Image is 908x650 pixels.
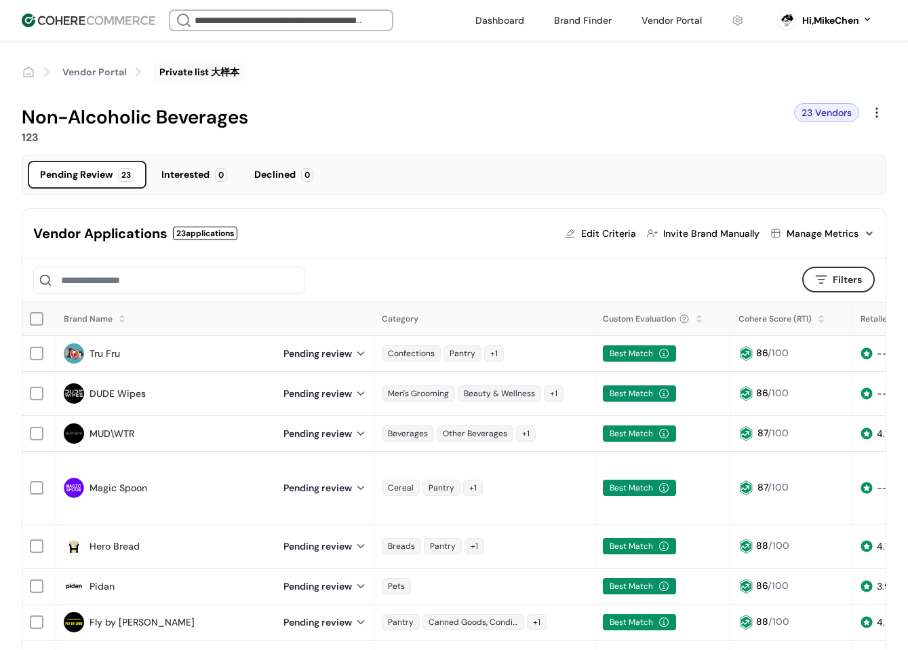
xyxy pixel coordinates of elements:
span: /100 [768,481,789,493]
a: Vendor Portal [62,65,127,79]
div: 123 [22,132,783,144]
div: Best Match [603,385,676,402]
div: Beverages [382,425,434,442]
img: brand logo [64,343,84,364]
a: Magic Spoon [90,481,147,495]
div: Best Match [603,614,676,630]
div: Pantry [443,345,481,362]
div: Best Match [603,480,676,496]
div: +1 [527,614,547,630]
a: Fly by [PERSON_NAME] [90,615,195,630]
span: 88 [756,615,768,628]
img: brand logo [64,536,84,556]
div: Manage Metrics [787,227,858,241]
div: Invite Brand Manually [663,227,759,241]
div: Pending review [283,615,367,630]
span: -- [877,482,888,494]
div: Best Match [603,425,676,442]
div: Vendor Applications [33,223,167,244]
div: 0 [215,168,227,182]
a: Hero Bread [90,539,140,554]
div: Cohere Score (RTI) [738,313,812,325]
div: Pets [382,578,411,594]
img: brand logo [64,612,84,632]
span: /100 [768,387,789,399]
button: Hi,MikeChen [802,14,873,28]
div: Canned Goods, Condiments & Sauces [422,614,524,630]
span: -- [877,347,888,360]
div: Pantry [422,480,460,496]
div: Pending review [283,427,367,441]
img: brand logo [64,576,84,596]
div: Pending Review [40,168,113,182]
div: +1 [484,345,504,362]
a: MUD\WTR [90,427,134,441]
div: Interested [161,168,210,182]
span: 4.1 [877,540,888,552]
span: /100 [768,347,789,359]
span: 88 [756,539,768,552]
div: +1 [465,538,484,554]
div: Best Match [603,578,676,594]
span: 87 [757,427,768,439]
span: 86 [756,579,768,592]
span: 86 [756,387,768,399]
button: Filters [802,267,875,292]
div: +1 [516,425,536,442]
div: Pending review [283,347,367,361]
img: brand logo [64,478,84,498]
div: Pending review [283,481,367,495]
span: 87 [757,481,768,493]
div: Brand Name [64,313,113,325]
div: Best Match [603,538,676,554]
span: 4.1 [877,427,888,440]
nav: breadcrumb [22,62,886,81]
div: Confections [382,345,441,362]
div: 23 [118,168,134,182]
div: Pantry [424,538,462,554]
div: Beauty & Wellness [458,385,541,402]
span: /100 [768,427,789,439]
img: Cohere Logo [22,14,155,27]
div: Breads [382,538,421,554]
a: Tru Fru [90,347,120,361]
div: Best Match [603,345,676,362]
div: Men's Grooming [382,385,455,402]
img: brand logo [64,383,84,404]
span: /100 [768,539,789,552]
svg: 0 percent [776,10,797,31]
span: -- [877,387,888,400]
div: Cereal [382,480,420,496]
div: Other Beverages [437,425,513,442]
div: Edit Criteria [581,227,636,241]
div: Pending review [283,579,367,594]
span: /100 [768,615,789,628]
span: 3.9 [877,580,890,592]
img: brand logo [64,423,84,444]
span: Custom Evaluation [603,313,676,325]
div: Declined [254,168,296,182]
a: DUDE Wipes [90,387,146,401]
span: 4.5 [877,616,891,628]
span: /100 [768,579,789,592]
div: Pending review [283,387,367,401]
div: 23 applications [173,227,237,240]
div: +1 [544,385,564,402]
div: Pending review [283,539,367,554]
span: 86 [756,347,768,359]
a: Pidan [90,579,115,594]
div: 0 [301,168,313,182]
div: Non-Alcoholic Beverages [22,103,783,132]
span: Category [382,313,418,324]
div: Hi, MikeChen [802,14,859,28]
div: Pantry [382,614,420,630]
div: 23 Vendors [794,103,859,122]
div: Private list 大样本 [159,65,239,79]
div: +1 [463,480,483,496]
